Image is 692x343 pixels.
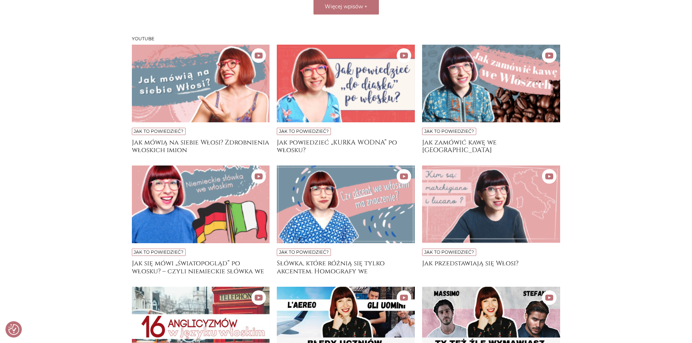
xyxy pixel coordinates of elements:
a: Jak zamówić kawę we [GEOGRAPHIC_DATA] [422,139,560,153]
a: Jak powiedzieć „KURKA WODNA” po włosku? [277,139,415,153]
a: Jak mówią na siebie Włosi? Zdrobnienia włoskich imion [132,139,270,153]
button: Preferencje co do zgód [8,324,19,335]
a: Jak to powiedzieć? [424,249,474,255]
img: Revisit consent button [8,324,19,335]
a: Jak to powiedzieć? [134,128,183,134]
span: + [364,3,367,10]
a: Jak to powiedzieć? [424,128,474,134]
a: Jak to powiedzieć? [279,128,329,134]
a: Jak to powiedzieć? [279,249,329,255]
span: Więcej wpisów [325,3,363,10]
a: Jak się mówi „światopogląd” po włosku? – czyli niemieckie słówka we włoskim [132,260,270,274]
h3: Youtube [132,36,561,41]
a: Jak przedstawiają się Włosi? [422,260,560,274]
a: Jak to powiedzieć? [134,249,183,255]
a: Słówka, które różnią się tylko akcentem. Homografy we [DEMOGRAPHIC_DATA] [277,260,415,274]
